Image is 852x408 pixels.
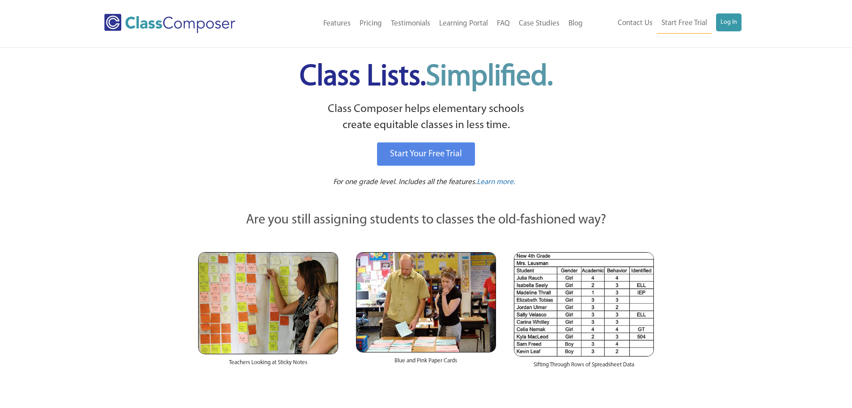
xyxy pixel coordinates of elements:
a: Testimonials [386,14,435,34]
a: Contact Us [613,13,657,33]
a: Case Studies [514,14,564,34]
img: Blue and Pink Paper Cards [356,252,496,352]
div: Blue and Pink Paper Cards [356,352,496,374]
nav: Header Menu [587,13,742,34]
p: Class Composer helps elementary schools create equitable classes in less time. [197,101,656,134]
span: Start Your Free Trial [390,150,462,159]
a: Blog [564,14,587,34]
p: Are you still assigning students to classes the old-fashioned way? [198,210,654,230]
div: Sifting Through Rows of Spreadsheet Data [514,356,654,378]
a: Pricing [355,14,386,34]
img: Teachers Looking at Sticky Notes [198,252,338,354]
a: Log In [716,13,742,31]
div: Teachers Looking at Sticky Notes [198,354,338,376]
a: Start Your Free Trial [377,142,475,166]
span: Simplified. [426,63,553,92]
img: Class Composer [104,14,235,33]
img: Spreadsheets [514,252,654,356]
a: FAQ [492,14,514,34]
span: Class Lists. [300,63,553,92]
a: Features [319,14,355,34]
nav: Header Menu [272,14,587,34]
a: Learn more. [477,177,515,188]
a: Start Free Trial [657,13,712,34]
span: For one grade level. Includes all the features. [333,178,477,186]
span: Learn more. [477,178,515,186]
a: Learning Portal [435,14,492,34]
